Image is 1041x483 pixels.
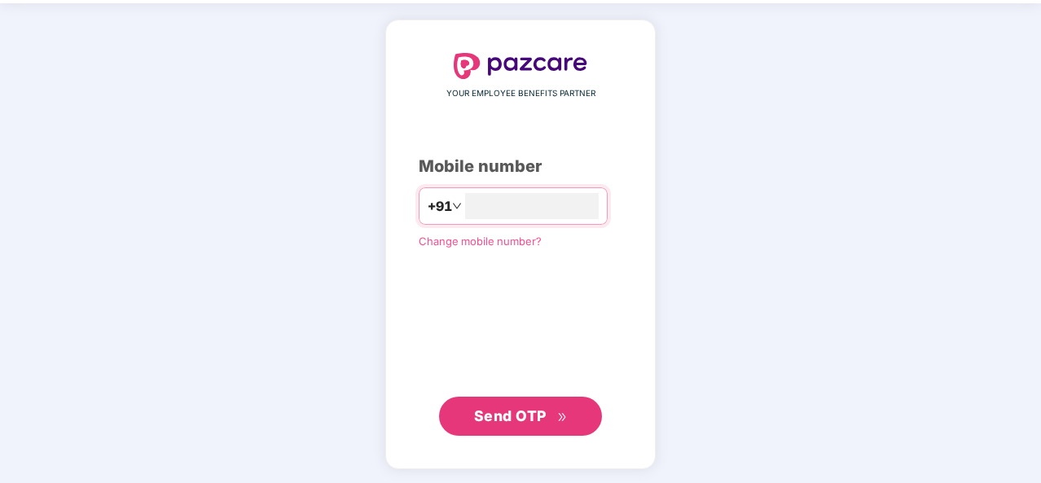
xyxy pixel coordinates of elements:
[428,196,452,217] span: +91
[419,154,622,179] div: Mobile number
[439,397,602,436] button: Send OTPdouble-right
[474,407,547,424] span: Send OTP
[454,53,587,79] img: logo
[452,201,462,211] span: down
[557,412,568,423] span: double-right
[446,87,595,100] span: YOUR EMPLOYEE BENEFITS PARTNER
[419,235,542,248] a: Change mobile number?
